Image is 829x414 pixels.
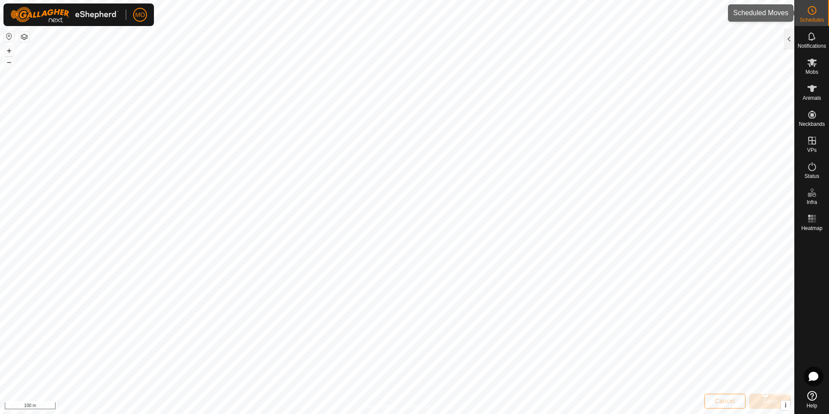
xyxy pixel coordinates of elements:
[800,17,824,23] span: Schedules
[807,148,816,153] span: VPs
[806,403,817,408] span: Help
[4,31,14,42] button: Reset Map
[806,69,818,75] span: Mobs
[804,174,819,179] span: Status
[806,200,817,205] span: Infra
[10,7,119,23] img: Gallagher Logo
[363,403,395,411] a: Privacy Policy
[4,46,14,56] button: +
[135,10,145,20] span: MO
[781,401,790,410] button: i
[795,388,829,412] a: Help
[406,403,431,411] a: Contact Us
[803,95,821,101] span: Animals
[798,43,826,49] span: Notifications
[801,226,822,231] span: Heatmap
[4,57,14,67] button: –
[19,32,29,42] button: Map Layers
[785,401,787,409] span: i
[799,122,825,127] span: Neckbands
